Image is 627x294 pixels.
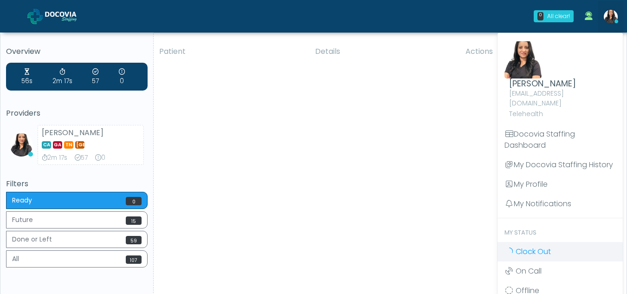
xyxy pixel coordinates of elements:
[509,109,616,119] p: Telehealth
[498,175,623,194] a: My Profile
[7,4,35,32] button: Open LiveChat chat widget
[64,141,73,149] span: TN
[516,246,551,257] span: Clock Out
[6,47,148,56] h5: Overview
[6,192,148,209] button: Ready0
[509,89,616,108] p: [EMAIL_ADDRESS][DOMAIN_NAME]
[42,153,67,163] div: 2m 17s
[6,211,148,229] button: Future15
[6,250,148,268] button: All107
[310,40,460,63] th: Details
[547,12,570,20] div: All clear!
[460,40,620,63] th: Actions
[126,197,142,205] span: 0
[498,155,623,175] a: My Docovia Staffing History
[42,141,51,149] span: CA
[95,153,105,163] div: 0
[516,266,542,276] span: On Call
[498,194,623,214] a: My Notifications
[119,67,125,86] div: 0
[498,222,623,242] a: My Status
[52,67,72,86] div: 2m 17s
[75,153,88,163] div: 57
[6,180,148,188] h5: Filters
[53,141,62,149] span: GA
[6,109,148,118] h5: Providers
[21,67,32,86] div: 56s
[498,242,623,261] a: Clock Out
[504,41,542,78] img: Viral Patel
[126,236,142,244] span: 59
[126,216,142,225] span: 15
[604,10,618,24] img: Viral Patel
[498,261,623,281] a: On Call
[504,229,537,236] span: My Status
[528,7,579,26] a: 0 All clear!
[27,1,91,31] a: Docovia
[537,12,543,20] div: 0
[10,133,33,157] img: Viral Patel
[126,255,142,264] span: 107
[498,124,623,155] a: Docovia Staffing Dashboard
[6,192,148,270] div: Basic example
[154,40,310,63] th: Patient
[27,9,43,24] img: Docovia
[45,12,91,21] img: Docovia
[42,127,103,138] strong: [PERSON_NAME]
[6,231,148,248] button: Done or Left59
[92,67,99,86] div: 57
[75,141,84,149] span: [GEOGRAPHIC_DATA]
[509,78,616,89] h4: [PERSON_NAME]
